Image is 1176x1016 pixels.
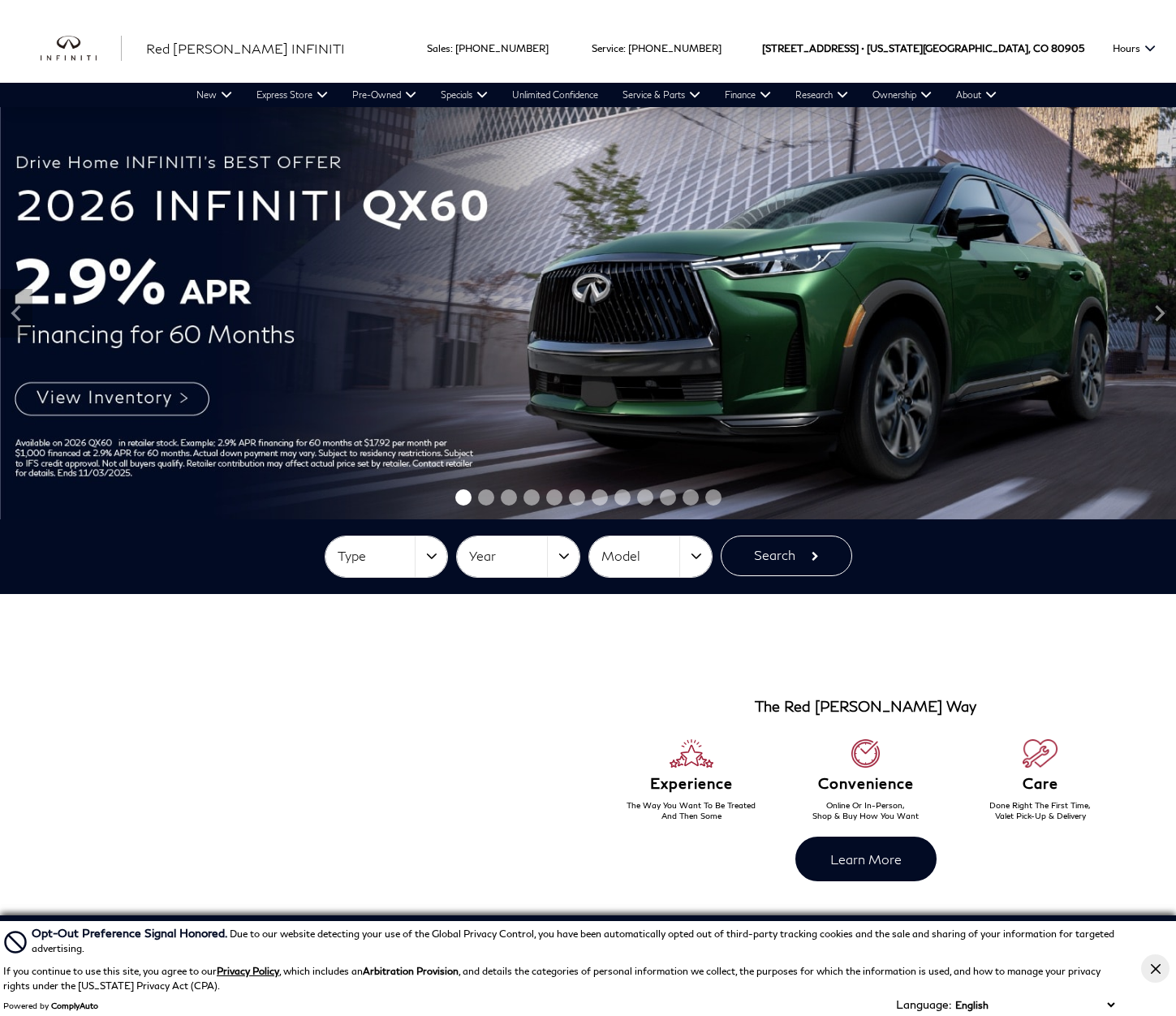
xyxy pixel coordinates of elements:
[762,42,1084,54] a: [STREET_ADDRESS] • [US_STATE][GEOGRAPHIC_DATA], CO 80905
[705,489,722,506] span: Go to slide 12
[1141,954,1170,983] button: Close Button
[455,489,472,506] span: Go to slide 1
[501,489,517,506] span: Go to slide 3
[217,965,279,977] a: Privacy Policy
[569,489,585,506] span: Go to slide 6
[614,489,631,506] span: Go to slide 8
[363,965,459,977] strong: Arbitration Provision
[605,776,779,792] h6: Experience
[41,36,122,62] a: infiniti
[146,41,345,56] span: Red [PERSON_NAME] INFINITI
[184,83,1009,107] nav: Main Navigation
[944,83,1009,107] a: About
[610,83,713,107] a: Service & Parts
[867,14,1031,83] span: [US_STATE][GEOGRAPHIC_DATA],
[762,14,864,83] span: [STREET_ADDRESS] •
[3,965,1101,992] p: If you continue to use this site, you agree to our , which includes an , and details the categori...
[427,42,450,54] span: Sales
[860,83,944,107] a: Ownership
[812,800,919,820] span: Online Or In-Person, Shop & Buy How You Want
[637,489,653,506] span: Go to slide 9
[32,924,1118,956] div: Due to our website detecting your use of the Global Privacy Control, you have been automatically ...
[721,536,852,576] button: Search
[1033,14,1049,83] span: CO
[338,543,416,570] span: Type
[546,489,562,506] span: Go to slide 5
[795,837,937,881] a: Learn More
[627,800,756,820] span: The Way You Want To Be Treated And Then Some
[340,83,429,107] a: Pre-Owned
[51,1001,98,1010] a: ComplyAuto
[896,999,951,1010] div: Language:
[660,489,676,506] span: Go to slide 10
[683,489,699,506] span: Go to slide 11
[146,39,345,58] a: Red [PERSON_NAME] INFINITI
[3,1001,98,1010] div: Powered by
[778,776,953,792] h6: Convenience
[601,543,679,570] span: Model
[32,926,230,940] span: Opt-Out Preference Signal Honored .
[244,83,340,107] a: Express Store
[1051,14,1084,83] span: 80905
[628,42,722,54] a: [PHONE_NUMBER]
[783,83,860,107] a: Research
[457,536,579,577] button: Year
[455,42,549,54] a: [PHONE_NUMBER]
[523,489,540,506] span: Go to slide 4
[429,83,500,107] a: Specials
[592,489,608,506] span: Go to slide 7
[469,543,547,570] span: Year
[623,42,626,54] span: :
[478,489,494,506] span: Go to slide 2
[755,699,976,715] h3: The Red [PERSON_NAME] Way
[1105,14,1164,83] button: Open the hours dropdown
[41,36,122,62] img: INFINITI
[184,83,244,107] a: New
[592,42,623,54] span: Service
[450,42,453,54] span: :
[989,800,1091,820] span: Done Right The First Time, Valet Pick-Up & Delivery
[500,83,610,107] a: Unlimited Confidence
[951,997,1118,1013] select: Language Select
[325,536,448,577] button: Type
[953,776,1127,792] h6: Care
[1144,289,1176,338] div: Next
[589,536,712,577] button: Model
[713,83,783,107] a: Finance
